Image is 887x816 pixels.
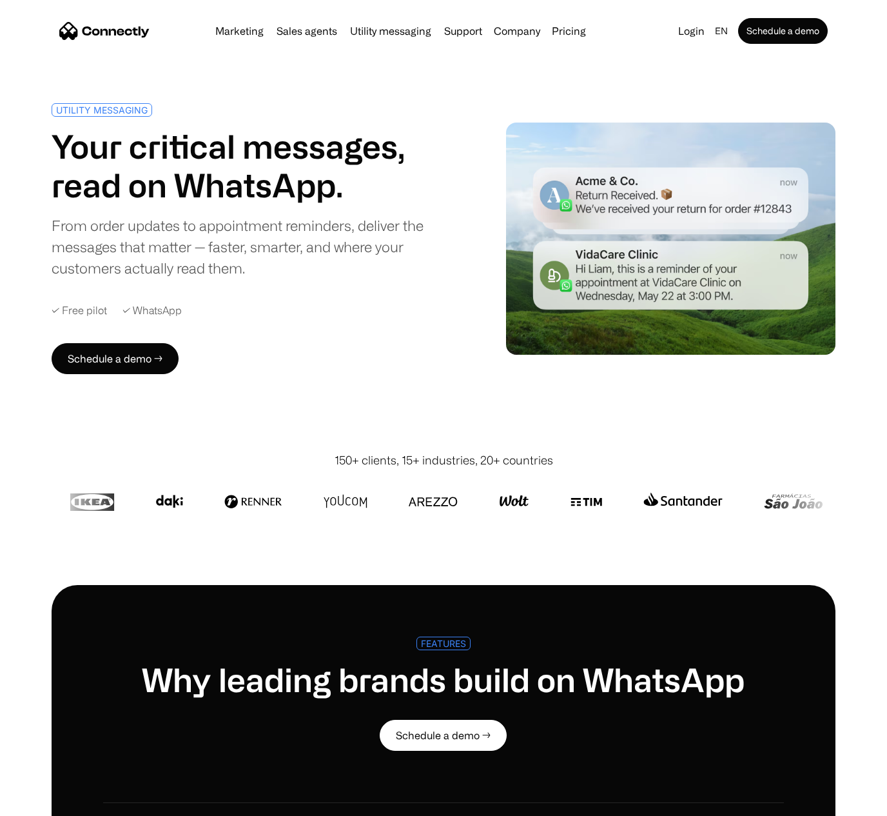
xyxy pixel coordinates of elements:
[738,18,828,44] a: Schedule a demo
[210,26,269,36] a: Marketing
[142,661,745,699] h1: Why leading brands build on WhatsApp
[59,21,150,41] a: home
[490,22,544,40] div: Company
[13,792,77,811] aside: Language selected: English
[52,127,439,204] h1: Your critical messages, read on WhatsApp.
[715,22,728,40] div: en
[494,22,540,40] div: Company
[26,793,77,811] ul: Language list
[271,26,342,36] a: Sales agents
[122,304,182,317] div: ✓ WhatsApp
[335,452,553,469] div: 150+ clients, 15+ industries, 20+ countries
[52,343,179,374] a: Schedule a demo →
[673,22,710,40] a: Login
[52,304,107,317] div: ✓ Free pilot
[439,26,487,36] a: Support
[52,215,439,279] div: From order updates to appointment reminders, deliver the messages that matter — faster, smarter, ...
[547,26,591,36] a: Pricing
[56,105,148,115] div: UTILITY MESSAGING
[345,26,436,36] a: Utility messaging
[710,22,736,40] div: en
[421,639,466,648] div: FEATURES
[380,720,507,751] a: Schedule a demo →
